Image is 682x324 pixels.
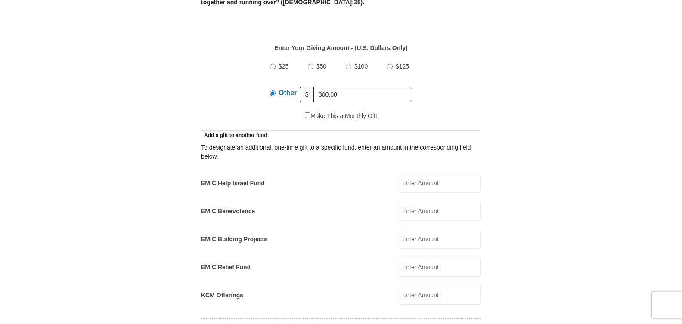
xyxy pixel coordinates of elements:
[201,207,255,216] label: EMIC Benevolence
[201,179,265,188] label: EMIC Help Israel Fund
[316,63,326,70] span: $50
[201,132,267,138] span: Add a gift to another fund
[354,63,368,70] span: $100
[399,202,481,221] input: Enter Amount
[279,89,297,97] span: Other
[300,87,314,102] span: $
[399,286,481,305] input: Enter Amount
[274,44,407,51] strong: Enter Your Giving Amount - (U.S. Dollars Only)
[399,174,481,193] input: Enter Amount
[201,263,251,272] label: EMIC Relief Fund
[305,112,377,121] label: Make This a Monthly Gift
[313,87,412,102] input: Other Amount
[201,291,243,300] label: KCM Offerings
[201,235,267,244] label: EMIC Building Projects
[399,258,481,277] input: Enter Amount
[279,63,288,70] span: $25
[399,230,481,249] input: Enter Amount
[396,63,409,70] span: $125
[305,112,310,118] input: Make This a Monthly Gift
[201,143,481,161] div: To designate an additional, one-time gift to a specific fund, enter an amount in the correspondin...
